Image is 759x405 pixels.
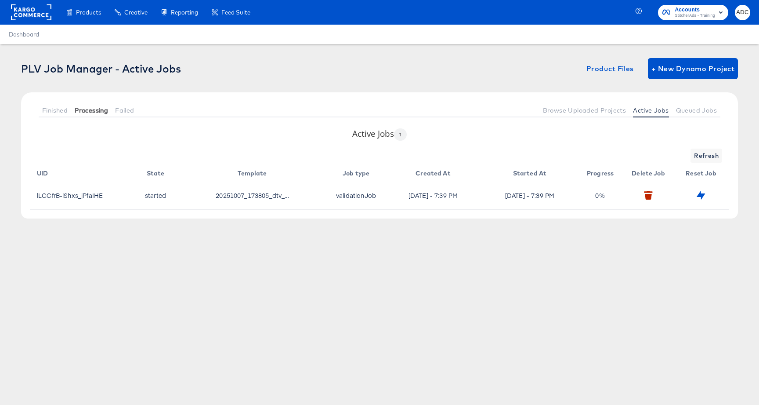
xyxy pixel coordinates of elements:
td: 0 % [580,181,624,209]
td: [DATE] - 7:39 PM [387,181,483,209]
span: Browse Uploaded Projects [543,107,626,114]
span: 20251007_173805_dtv_svod_activate_frgk2x.aep [216,191,289,200]
button: Product Files [583,58,637,79]
button: Refresh [690,149,722,163]
td: [DATE] - 7:39 PM [483,181,580,209]
span: Accounts [675,5,715,15]
button: + New Dynamo Project [648,58,738,79]
td: started [135,181,179,209]
span: Finished [42,107,68,114]
span: Queued Jobs [676,107,717,114]
span: Product Files [586,62,634,75]
th: Created At [387,163,483,181]
th: Delete Job [624,163,676,181]
span: Active Jobs [633,107,669,114]
h3: Active Jobs [352,128,407,141]
td: lLCCfrB-lShxs_jPfaIHE [30,181,135,209]
div: PLV Job Manager - Active Jobs [21,62,181,75]
th: UID [30,163,135,181]
span: Failed [115,107,134,114]
span: 1 [394,131,407,138]
span: StitcherAds - Training [675,12,715,19]
span: Processing [75,107,108,114]
span: Refresh [694,150,719,161]
th: State [135,163,179,181]
button: AccountsStitcherAds - Training [658,5,728,20]
span: Feed Suite [221,9,250,16]
th: Reset Job [676,163,729,181]
td: validationJob [329,181,387,209]
span: ADC [738,7,747,18]
button: ADC [735,5,750,20]
span: Creative [124,9,148,16]
th: Started At [483,163,580,181]
span: + New Dynamo Project [651,62,734,75]
span: Products [76,9,101,16]
span: Reporting [171,9,198,16]
a: Dashboard [9,31,39,38]
th: Job type [329,163,387,181]
th: Template [179,163,329,181]
th: Progress [580,163,624,181]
